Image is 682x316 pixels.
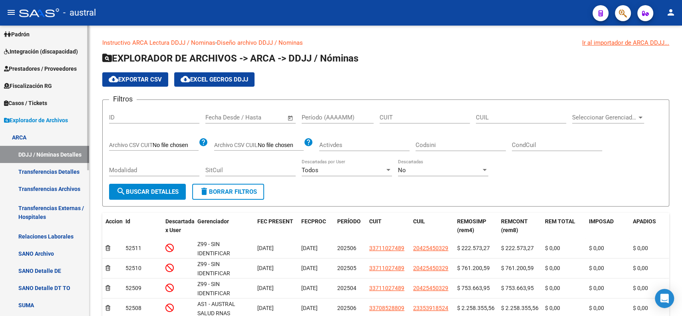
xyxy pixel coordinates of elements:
datatable-header-cell: REMOSIMP (rem4) [454,213,498,239]
button: Exportar CSV [102,72,168,87]
span: Buscar Detalles [116,188,179,195]
div: Open Intercom Messenger [655,289,674,308]
span: 33708528809 [369,305,404,311]
span: 33711027489 [369,265,404,271]
span: Descartada x User [165,218,195,234]
datatable-header-cell: CUIT [366,213,410,239]
span: 52511 [125,245,141,251]
a: Diseño archivo DDJJ / Nominas [217,39,303,46]
span: Z99 - SIN IDENTIFICAR [197,261,230,276]
span: $ 0,00 [545,265,560,271]
span: FEC PRESENT [257,218,293,225]
input: Archivo CSV CUIT [153,142,199,149]
div: Ir al importador de ARCA DDJJ... [582,38,669,47]
span: Todos [302,167,318,174]
span: 202504 [337,285,356,291]
p: - [102,38,669,47]
span: Z99 - SIN IDENTIFICAR [197,241,230,256]
span: $ 2.258.355,56 [457,305,495,311]
span: $ 0,00 [633,285,648,291]
span: [DATE] [301,305,318,311]
span: $ 0,00 [589,305,604,311]
h3: Filtros [109,93,137,105]
span: IMPOSAD [589,218,614,225]
span: Borrar Filtros [199,188,257,195]
span: $ 761.200,59 [501,265,534,271]
span: Z99 - SIN IDENTIFICAR [197,281,230,296]
span: CUIL [413,218,425,225]
mat-icon: person [666,8,676,17]
span: $ 222.573,27 [457,245,490,251]
datatable-header-cell: FEC PRESENT [254,213,298,239]
a: Instructivo ARCA Lectura DDJJ / Nominas [102,39,215,46]
span: Gerenciador [197,218,229,225]
button: Buscar Detalles [109,184,186,200]
span: 202506 [337,245,356,251]
span: $ 0,00 [589,265,604,271]
span: $ 222.573,27 [501,245,534,251]
span: 33711027489 [369,285,404,291]
button: Borrar Filtros [192,184,264,200]
mat-icon: help [304,137,313,147]
button: EXCEL GECROS DDJJ [174,72,255,87]
span: Padrón [4,30,30,39]
span: Exportar CSV [109,76,162,83]
span: [DATE] [301,265,318,271]
span: Seleccionar Gerenciador [572,114,637,121]
mat-icon: search [116,187,126,196]
span: Casos / Tickets [4,99,47,107]
span: Prestadores / Proveedores [4,64,77,73]
datatable-header-cell: APADIOS [630,213,674,239]
span: Accion [105,218,123,225]
span: $ 0,00 [633,305,648,311]
datatable-header-cell: FECPROC [298,213,334,239]
span: No [398,167,406,174]
span: $ 2.258.355,56 [501,305,539,311]
span: Archivo CSV CUIL [214,142,258,148]
span: [DATE] [301,285,318,291]
span: $ 0,00 [545,245,560,251]
datatable-header-cell: Gerenciador [194,213,254,239]
span: $ 0,00 [545,285,560,291]
span: 202505 [337,265,356,271]
datatable-header-cell: Accion [102,213,122,239]
span: REMOSIMP (rem4) [457,218,486,234]
span: 23353918524 [413,305,448,311]
datatable-header-cell: CUIL [410,213,454,239]
mat-icon: help [199,137,208,147]
datatable-header-cell: Descartada x User [162,213,194,239]
span: REMCONT (rem8) [501,218,528,234]
span: APADIOS [633,218,656,225]
input: Fecha inicio [205,114,238,121]
span: Id [125,218,130,225]
span: $ 761.200,59 [457,265,490,271]
span: 20425450329 [413,245,448,251]
span: EXPLORADOR DE ARCHIVOS -> ARCA -> DDJJ / Nóminas [102,53,358,64]
span: CUIT [369,218,382,225]
span: Archivo CSV CUIT [109,142,153,148]
span: $ 753.663,95 [501,285,534,291]
datatable-header-cell: REMCONT (rem8) [498,213,542,239]
span: FECPROC [301,218,326,225]
mat-icon: cloud_download [181,74,190,84]
span: $ 0,00 [545,305,560,311]
span: 33711027489 [369,245,404,251]
span: 52508 [125,305,141,311]
datatable-header-cell: REM TOTAL [542,213,586,239]
span: EXCEL GECROS DDJJ [181,76,248,83]
datatable-header-cell: PERÍODO [334,213,366,239]
span: $ 0,00 [589,285,604,291]
span: 52510 [125,265,141,271]
span: 20425450329 [413,285,448,291]
span: [DATE] [257,265,274,271]
span: PERÍODO [337,218,361,225]
datatable-header-cell: IMPOSAD [586,213,630,239]
span: Fiscalización RG [4,81,52,90]
span: Integración (discapacidad) [4,47,78,56]
span: [DATE] [257,245,274,251]
span: [DATE] [257,285,274,291]
span: [DATE] [301,245,318,251]
datatable-header-cell: Id [122,213,162,239]
input: Archivo CSV CUIL [258,142,304,149]
span: $ 0,00 [589,245,604,251]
